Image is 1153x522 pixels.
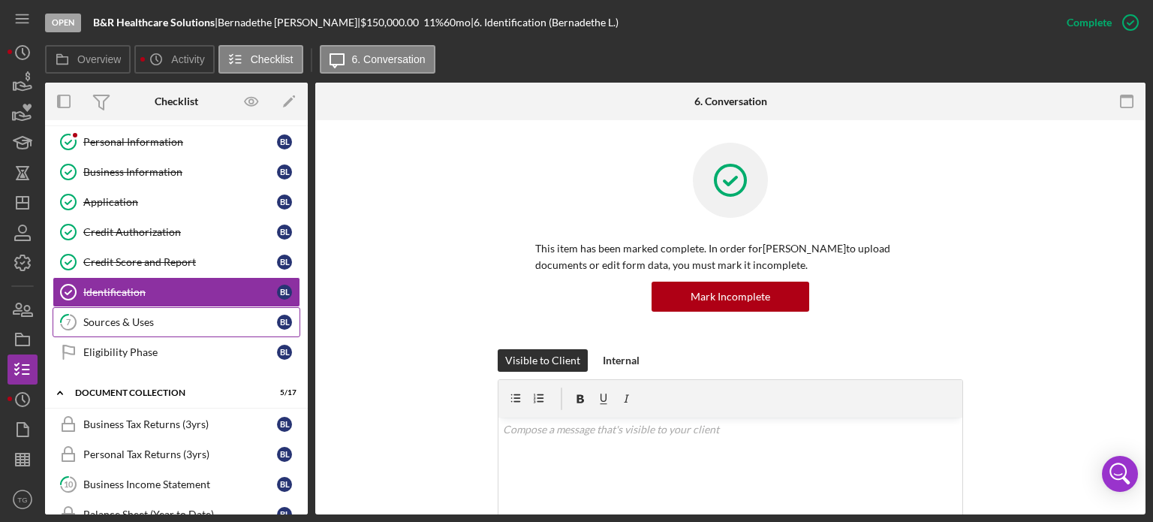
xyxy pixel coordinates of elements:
a: IdentificationBL [53,277,300,307]
div: Eligibility Phase [83,346,277,358]
b: B&R Healthcare Solutions [93,16,215,29]
a: Business InformationBL [53,157,300,187]
div: B L [277,195,292,210]
div: B L [277,507,292,522]
div: Application [83,196,277,208]
div: B L [277,225,292,240]
div: Sources & Uses [83,316,277,328]
div: Business Information [83,166,277,178]
button: Visible to Client [498,349,588,372]
div: Personal Information [83,136,277,148]
label: Checklist [251,53,294,65]
div: B L [277,417,292,432]
a: Personal Tax Returns (3yrs)BL [53,439,300,469]
div: Credit Authorization [83,226,277,238]
div: | 6. Identification (Bernadethe L.) [471,17,619,29]
div: Open Intercom Messenger [1102,456,1138,492]
button: Overview [45,45,131,74]
button: TG [8,484,38,514]
button: 6. Conversation [320,45,435,74]
tspan: 7 [66,317,71,327]
div: Business Income Statement [83,478,277,490]
div: Complete [1067,8,1112,38]
div: Checklist [155,95,198,107]
div: Credit Score and Report [83,256,277,268]
div: 5 / 17 [269,388,297,397]
a: ApplicationBL [53,187,300,217]
text: TG [17,496,27,504]
div: 11 % [423,17,444,29]
div: B L [277,345,292,360]
div: B L [277,285,292,300]
a: Eligibility PhaseBL [53,337,300,367]
a: Business Tax Returns (3yrs)BL [53,409,300,439]
label: Activity [171,53,204,65]
div: Bernadethe [PERSON_NAME] | [218,17,360,29]
div: 60 mo [444,17,471,29]
div: Balance Sheet (Year to Date) [83,508,277,520]
div: Personal Tax Returns (3yrs) [83,448,277,460]
p: This item has been marked complete. In order for [PERSON_NAME] to upload documents or edit form d... [535,240,926,274]
div: $150,000.00 [360,17,423,29]
a: 10Business Income StatementBL [53,469,300,499]
div: B L [277,477,292,492]
div: Business Tax Returns (3yrs) [83,418,277,430]
a: 7Sources & UsesBL [53,307,300,337]
label: 6. Conversation [352,53,426,65]
div: B L [277,134,292,149]
button: Complete [1052,8,1145,38]
div: Mark Incomplete [691,282,770,312]
div: Visible to Client [505,349,580,372]
button: Checklist [218,45,303,74]
div: B L [277,255,292,270]
div: 6. Conversation [694,95,767,107]
button: Activity [134,45,214,74]
div: B L [277,447,292,462]
div: Document Collection [75,388,259,397]
div: B L [277,164,292,180]
button: Mark Incomplete [652,282,809,312]
div: B L [277,315,292,330]
div: | [93,17,218,29]
div: Internal [603,349,640,372]
a: Credit AuthorizationBL [53,217,300,247]
button: Internal [595,349,647,372]
div: Open [45,14,81,32]
label: Overview [77,53,121,65]
a: Personal InformationBL [53,127,300,157]
tspan: 10 [64,479,74,489]
a: Credit Score and ReportBL [53,247,300,277]
div: Identification [83,286,277,298]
